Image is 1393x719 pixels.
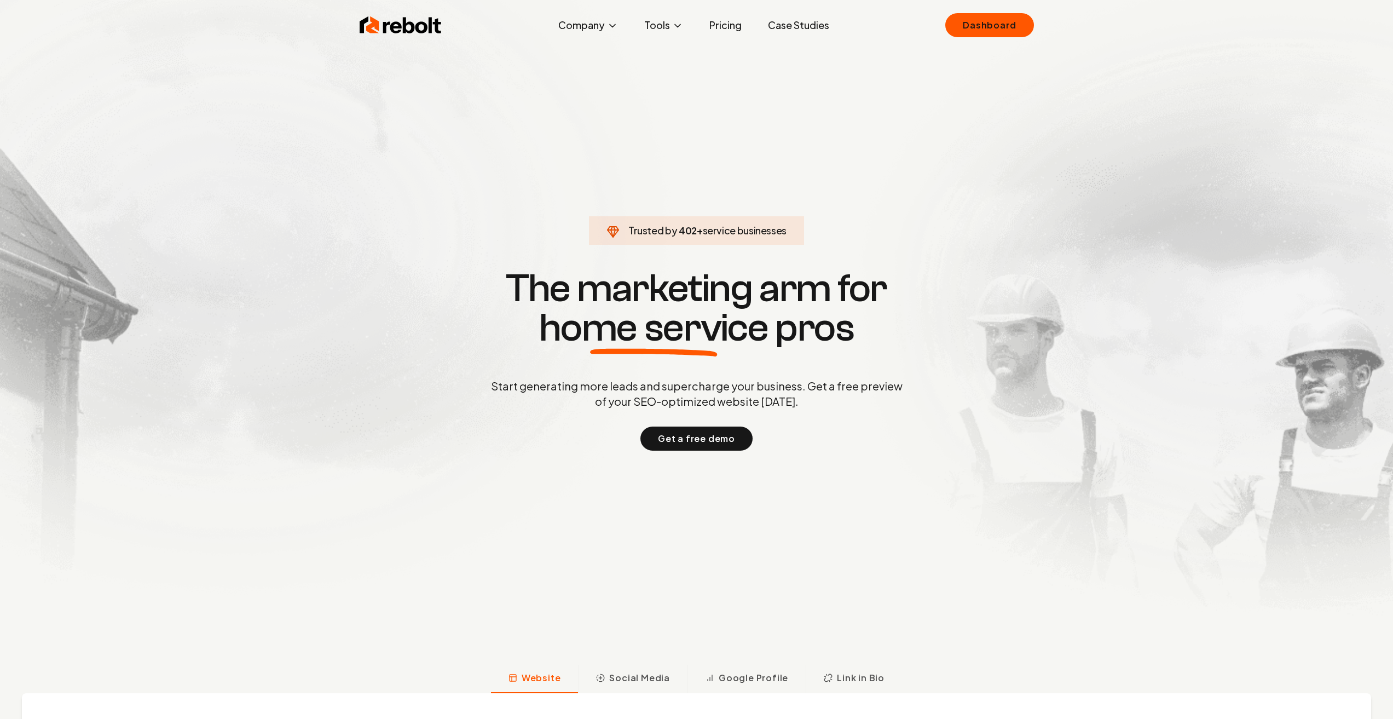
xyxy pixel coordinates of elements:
button: Link in Bio [806,665,902,693]
span: service businesses [703,224,787,237]
a: Pricing [701,14,750,36]
span: Trusted by [628,224,677,237]
span: Link in Bio [837,671,885,685]
button: Get a free demo [640,427,753,451]
a: Case Studies [759,14,838,36]
button: Website [491,665,579,693]
span: 402 [679,223,697,238]
p: Start generating more leads and supercharge your business. Get a free preview of your SEO-optimiz... [489,378,905,409]
span: Website [522,671,561,685]
a: Dashboard [945,13,1033,37]
span: home service [539,308,768,348]
button: Google Profile [687,665,806,693]
span: Google Profile [719,671,788,685]
span: Social Media [609,671,670,685]
h1: The marketing arm for pros [434,269,960,348]
img: Rebolt Logo [360,14,442,36]
button: Tools [635,14,692,36]
button: Company [550,14,627,36]
button: Social Media [578,665,687,693]
span: + [697,224,703,237]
